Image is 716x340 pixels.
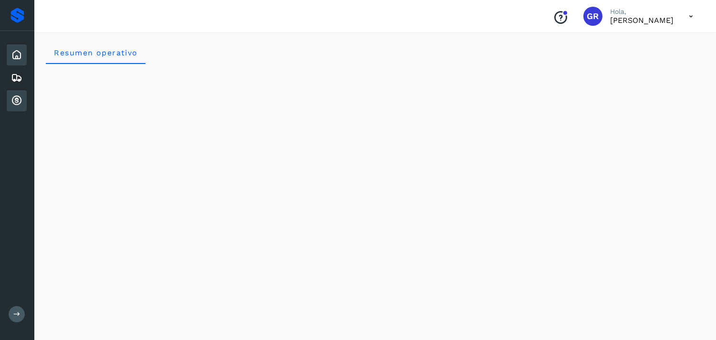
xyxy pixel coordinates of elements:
[7,44,27,65] div: Inicio
[7,67,27,88] div: Embarques
[7,90,27,111] div: Cuentas por cobrar
[53,48,138,57] span: Resumen operativo
[610,8,674,16] p: Hola,
[610,16,674,25] p: GILBERTO RODRIGUEZ ARANDA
